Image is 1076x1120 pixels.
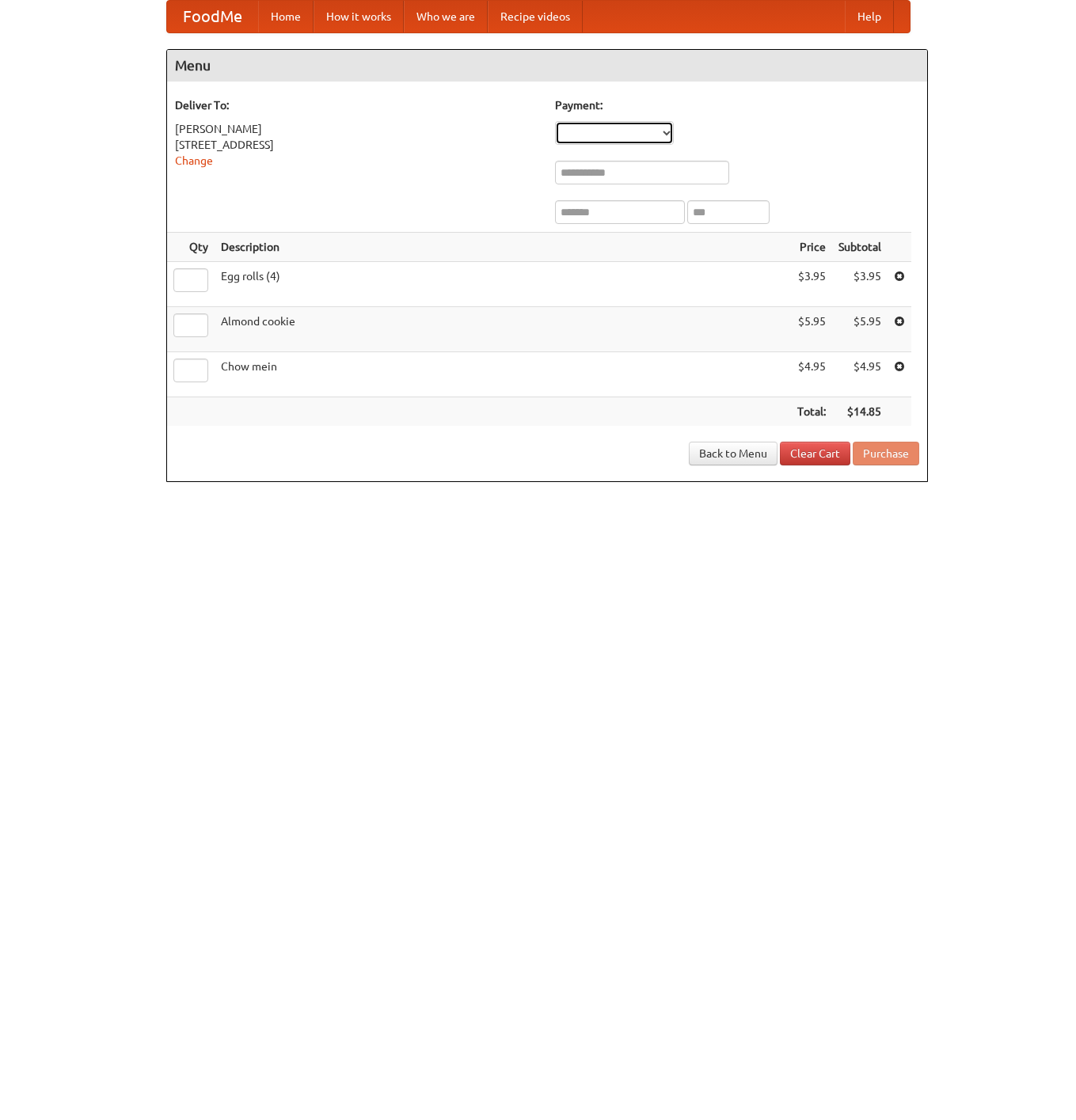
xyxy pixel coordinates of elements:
td: Almond cookie [215,307,791,352]
th: Price [791,233,832,262]
td: Egg rolls (4) [215,262,791,307]
a: Home [258,1,314,32]
div: [PERSON_NAME] [175,121,539,137]
a: Clear Cart [780,442,850,465]
button: Purchase [853,442,919,465]
th: Total: [791,397,832,427]
td: Chow mein [215,352,791,397]
td: $3.95 [791,262,832,307]
div: [STREET_ADDRESS] [175,137,539,153]
h5: Deliver To: [175,97,539,113]
th: $14.85 [832,397,888,427]
a: Who we are [404,1,488,32]
a: Recipe videos [488,1,583,32]
td: $5.95 [791,307,832,352]
th: Description [215,233,791,262]
h4: Menu [167,50,927,82]
td: $5.95 [832,307,888,352]
a: How it works [314,1,404,32]
td: $4.95 [832,352,888,397]
td: $3.95 [832,262,888,307]
h5: Payment: [555,97,919,113]
th: Qty [167,233,215,262]
a: FoodMe [167,1,258,32]
th: Subtotal [832,233,888,262]
a: Change [175,154,213,167]
td: $4.95 [791,352,832,397]
a: Help [845,1,894,32]
a: Back to Menu [689,442,778,465]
